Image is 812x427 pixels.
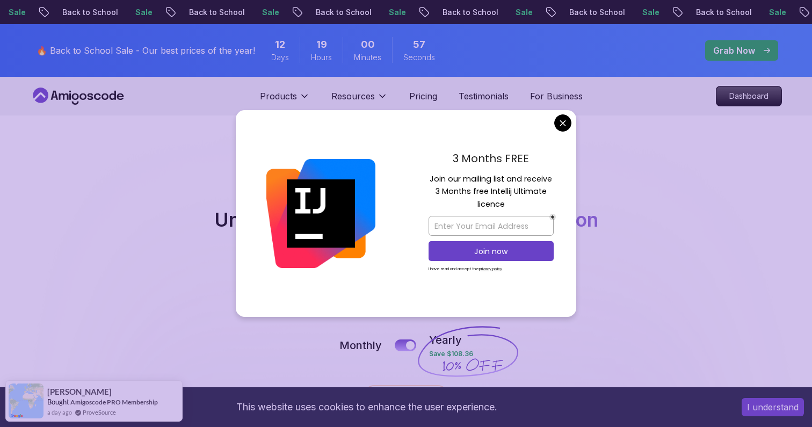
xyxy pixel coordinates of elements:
[47,408,72,417] span: a day ago
[8,395,726,419] div: This website uses cookies to enhance the user experience.
[331,90,375,103] p: Resources
[413,37,425,52] span: 57 Seconds
[432,7,505,18] p: Back to School
[311,52,332,63] span: Hours
[530,90,583,103] a: For Business
[685,7,758,18] p: Back to School
[559,7,632,18] p: Back to School
[713,44,755,57] p: Grab Now
[214,209,598,230] h2: Unlimited Learning with
[354,52,381,63] span: Minutes
[305,7,378,18] p: Back to School
[70,398,158,406] a: Amigoscode PRO Membership
[52,7,125,18] p: Back to School
[403,52,435,63] span: Seconds
[9,383,44,418] img: provesource social proof notification image
[758,7,793,18] p: Sale
[271,52,289,63] span: Days
[178,7,251,18] p: Back to School
[716,86,782,106] a: Dashboard
[47,387,112,396] span: [PERSON_NAME]
[260,90,310,111] button: Products
[125,7,159,18] p: Sale
[316,37,327,52] span: 19 Hours
[331,90,388,111] button: Resources
[716,86,781,106] p: Dashboard
[251,7,286,18] p: Sale
[339,338,382,353] p: Monthly
[632,7,666,18] p: Sale
[505,7,539,18] p: Sale
[37,44,255,57] p: 🔥 Back to School Sale - Our best prices of the year!
[83,408,116,417] a: ProveSource
[409,90,437,103] a: Pricing
[459,90,509,103] a: Testimonials
[260,90,297,103] p: Products
[47,397,69,406] span: Bought
[742,398,804,416] button: Accept cookies
[361,37,375,52] span: 0 Minutes
[378,7,412,18] p: Sale
[275,37,285,52] span: 12 Days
